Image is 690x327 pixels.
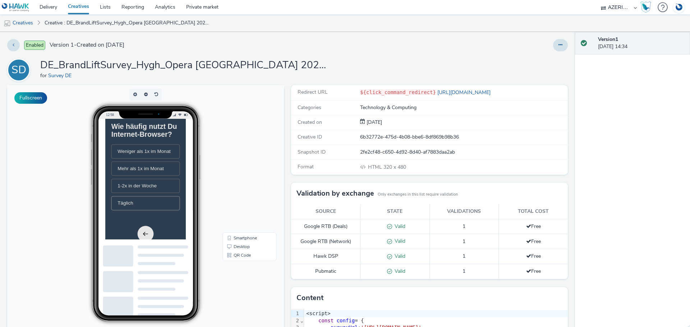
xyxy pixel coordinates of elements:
span: Snapshot ID [298,149,326,155]
span: Creative ID [298,134,322,140]
img: undefined Logo [2,3,29,12]
span: Valid [392,253,405,260]
button: Previous [46,153,69,176]
span: 1 [463,253,465,260]
span: Free [526,238,541,245]
span: Fold line [300,318,304,323]
span: QR Code [226,168,244,172]
a: Hawk Academy [640,1,654,13]
div: Creation 01 August 2025, 14:34 [365,119,382,126]
span: config [337,318,355,323]
span: Valid [392,238,405,244]
td: Pubmatic [291,264,360,279]
div: 2 [291,317,300,324]
div: SD [11,60,26,80]
img: mobile [4,20,11,27]
span: 1 [463,268,465,275]
td: Hawk DSP [291,249,360,264]
span: Täglich [18,117,40,124]
span: 320 x 480 [367,164,406,170]
span: Valid [392,223,405,230]
a: [URL][DOMAIN_NAME] [436,89,493,96]
span: HTML [368,164,383,170]
span: Weniger als 1x im Monat [18,43,93,50]
button: Fullscreen [14,92,47,104]
span: const [318,318,333,323]
span: Free [526,223,541,230]
span: Redirect URL [298,89,328,95]
div: Technology & Computing [360,104,567,111]
span: Created on [298,119,322,126]
li: QR Code [217,166,268,174]
span: Categories [298,104,321,111]
th: Source [291,204,360,219]
td: Google RTB (Network) [291,234,360,249]
span: Format [298,163,314,170]
img: Account DE [673,1,684,13]
span: for [40,72,48,79]
code: ${click_command_redirect} [360,89,436,95]
li: Smartphone [217,149,268,157]
span: Free [526,253,541,260]
strong: Version 1 [598,36,618,43]
th: Validations [429,204,499,219]
td: Google RTB (Deals) [291,219,360,234]
span: 1-2x in der Woche [18,92,73,99]
th: Total cost [499,204,568,219]
span: Mehr als 1x im Monat [18,67,83,75]
span: Enabled [24,41,45,50]
li: Desktop [217,157,268,166]
span: Valid [392,268,405,275]
div: 6b32772e-475d-4b08-bbe6-8df869b98b36 [360,134,567,141]
span: Desktop [226,159,243,164]
span: 1 [463,223,465,230]
th: State [360,204,430,219]
div: [DATE] 14:34 [598,36,684,51]
a: Creative : DE_BrandLiftSurvey_Hygh_Opera [GEOGRAPHIC_DATA] 2025_320x480_250612_NEW [41,14,213,32]
span: [DATE] [365,119,382,126]
span: 1 [463,238,465,245]
a: SD [7,66,33,73]
img: Hawk Academy [640,1,651,13]
h3: Validation by exchange [296,188,374,199]
a: Survey DE [48,72,74,79]
span: Free [526,268,541,275]
small: Only exchanges in this list require validation [378,192,458,197]
span: 12:58 [99,28,107,32]
span: Smartphone [226,151,250,155]
h1: Wie häufig nutzt Du Internet-Browser? [9,5,106,28]
div: 2fe2cf48-c650-4d92-8d40-af7883daa2ab [360,149,567,156]
h1: DE_BrandLiftSurvey_Hygh_Opera [GEOGRAPHIC_DATA] 2025_320x480_250612_NEW [40,59,328,72]
div: 1 [291,310,300,317]
h3: Content [296,293,323,303]
span: Version 1 - Created on [DATE] [50,41,124,49]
